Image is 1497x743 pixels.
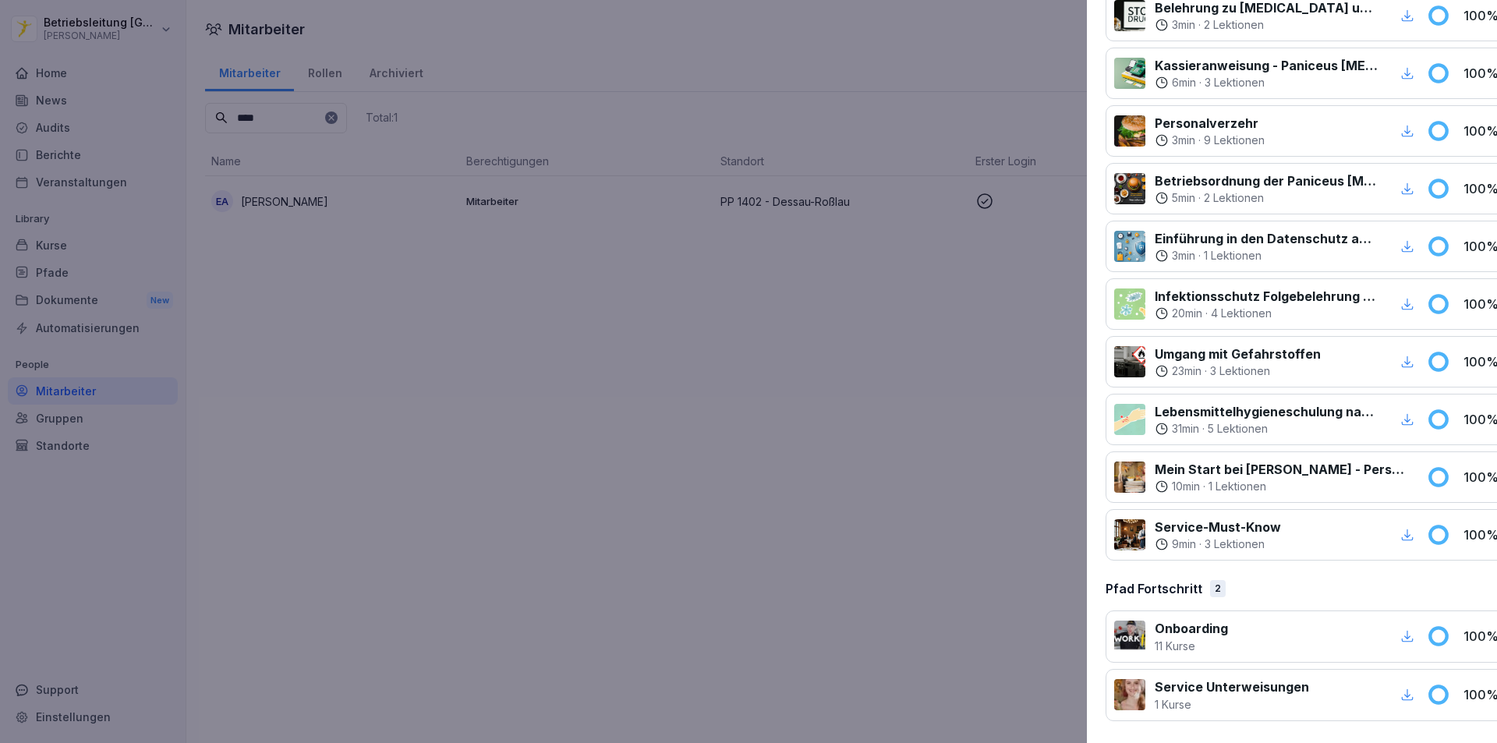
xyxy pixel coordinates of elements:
[1155,696,1309,713] p: 1 Kurse
[1204,248,1262,264] p: 1 Lektionen
[1155,460,1408,479] p: Mein Start bei [PERSON_NAME] - Personalfragebogen
[1155,363,1321,379] div: ·
[1155,248,1378,264] div: ·
[1155,190,1378,206] div: ·
[1172,133,1195,148] p: 3 min
[1172,479,1200,494] p: 10 min
[1106,579,1202,598] p: Pfad Fortschritt
[1172,17,1195,33] p: 3 min
[1155,518,1281,536] p: Service-Must-Know
[1172,306,1202,321] p: 20 min
[1172,363,1201,379] p: 23 min
[1208,421,1268,437] p: 5 Lektionen
[1210,580,1226,597] div: 2
[1155,678,1309,696] p: Service Unterweisungen
[1155,75,1378,90] div: ·
[1155,287,1378,306] p: Infektionsschutz Folgebelehrung (nach §43 IfSG)
[1155,638,1228,654] p: 11 Kurse
[1172,536,1196,552] p: 9 min
[1155,133,1265,148] div: ·
[1155,229,1378,248] p: Einführung in den Datenschutz am Arbeitsplatz nach Art. 13 ff. DSGVO
[1155,17,1378,33] div: ·
[1155,536,1281,552] div: ·
[1172,421,1199,437] p: 31 min
[1155,619,1228,638] p: Onboarding
[1209,479,1266,494] p: 1 Lektionen
[1172,190,1195,206] p: 5 min
[1204,190,1264,206] p: 2 Lektionen
[1155,345,1321,363] p: Umgang mit Gefahrstoffen
[1210,363,1270,379] p: 3 Lektionen
[1205,75,1265,90] p: 3 Lektionen
[1155,114,1265,133] p: Personalverzehr
[1155,306,1378,321] div: ·
[1155,56,1378,75] p: Kassieranweisung - Paniceus [MEDICAL_DATA] Systemzentrale GmbH
[1172,75,1196,90] p: 6 min
[1205,536,1265,552] p: 3 Lektionen
[1155,421,1378,437] div: ·
[1204,17,1264,33] p: 2 Lektionen
[1211,306,1272,321] p: 4 Lektionen
[1204,133,1265,148] p: 9 Lektionen
[1155,402,1378,421] p: Lebensmittelhygieneschulung nach EU-Verordnung (EG) Nr. 852 / 2004
[1172,248,1195,264] p: 3 min
[1155,479,1408,494] div: ·
[1155,172,1378,190] p: Betriebsordnung der Paniceus [MEDICAL_DATA] Systemzentrale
